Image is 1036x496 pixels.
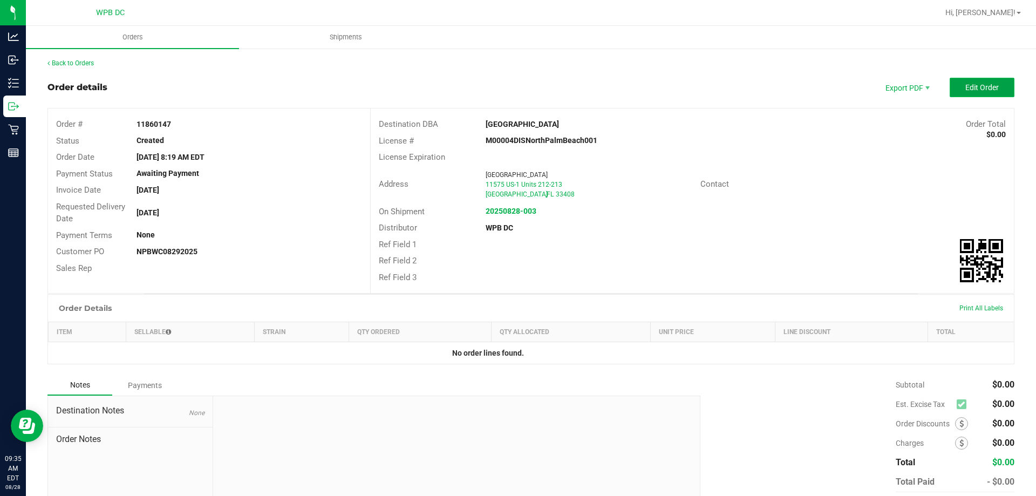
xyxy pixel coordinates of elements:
[775,322,928,342] th: Line Discount
[486,171,548,179] span: [GEOGRAPHIC_DATA]
[137,230,155,239] strong: None
[379,207,425,216] span: On Shipment
[137,136,164,145] strong: Created
[896,439,955,447] span: Charges
[56,230,112,240] span: Payment Terms
[992,457,1014,467] span: $0.00
[379,273,417,282] span: Ref Field 3
[8,101,19,112] inline-svg: Outbound
[26,26,239,49] a: Orders
[896,400,952,409] span: Est. Excise Tax
[56,263,92,273] span: Sales Rep
[56,119,83,129] span: Order #
[966,119,1006,129] span: Order Total
[189,409,205,417] span: None
[546,191,547,198] span: ,
[49,322,126,342] th: Item
[137,247,197,256] strong: NPBWC08292025
[56,202,125,224] span: Requested Delivery Date
[452,349,524,357] strong: No order lines found.
[8,78,19,89] inline-svg: Inventory
[945,8,1015,17] span: Hi, [PERSON_NAME]!
[8,124,19,135] inline-svg: Retail
[928,322,1014,342] th: Total
[56,185,101,195] span: Invoice Date
[987,477,1014,487] span: - $0.00
[56,433,205,446] span: Order Notes
[56,152,94,162] span: Order Date
[556,191,575,198] span: 33408
[379,119,438,129] span: Destination DBA
[112,376,177,395] div: Payments
[137,169,199,178] strong: Awaiting Payment
[8,147,19,158] inline-svg: Reports
[486,136,597,145] strong: M00004DISNorthPalmBeach001
[47,59,94,67] a: Back to Orders
[896,477,935,487] span: Total Paid
[379,179,408,189] span: Address
[47,81,107,94] div: Order details
[992,418,1014,429] span: $0.00
[315,32,377,42] span: Shipments
[986,130,1006,139] strong: $0.00
[959,304,1003,312] span: Print All Labels
[992,399,1014,409] span: $0.00
[349,322,491,342] th: Qty Ordered
[59,304,112,312] h1: Order Details
[8,31,19,42] inline-svg: Analytics
[96,8,125,17] span: WPB DC
[379,240,417,249] span: Ref Field 1
[965,83,999,92] span: Edit Order
[47,375,112,396] div: Notes
[960,239,1003,282] img: Scan me!
[379,256,417,266] span: Ref Field 2
[11,410,43,442] iframe: Resource center
[896,457,915,467] span: Total
[254,322,349,342] th: Strain
[56,247,104,256] span: Customer PO
[5,483,21,491] p: 08/28
[137,120,171,128] strong: 11860147
[5,454,21,483] p: 09:35 AM EDT
[491,322,650,342] th: Qty Allocated
[379,152,445,162] span: License Expiration
[8,55,19,65] inline-svg: Inbound
[137,186,159,194] strong: [DATE]
[896,419,955,428] span: Order Discounts
[108,32,158,42] span: Orders
[957,397,971,412] span: Calculate excise tax
[486,223,513,232] strong: WPB DC
[486,191,548,198] span: [GEOGRAPHIC_DATA]
[56,136,79,146] span: Status
[56,404,205,417] span: Destination Notes
[950,78,1014,97] button: Edit Order
[874,78,939,97] li: Export PDF
[379,223,417,233] span: Distributor
[126,322,255,342] th: Sellable
[651,322,775,342] th: Unit Price
[992,379,1014,390] span: $0.00
[960,239,1003,282] qrcode: 11860147
[896,381,924,389] span: Subtotal
[547,191,554,198] span: FL
[486,181,562,188] span: 11575 US-1 Units 212-213
[486,207,536,215] a: 20250828-003
[137,153,205,161] strong: [DATE] 8:19 AM EDT
[56,169,113,179] span: Payment Status
[992,438,1014,448] span: $0.00
[700,179,729,189] span: Contact
[137,208,159,217] strong: [DATE]
[379,136,414,146] span: License #
[486,120,559,128] strong: [GEOGRAPHIC_DATA]
[239,26,452,49] a: Shipments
